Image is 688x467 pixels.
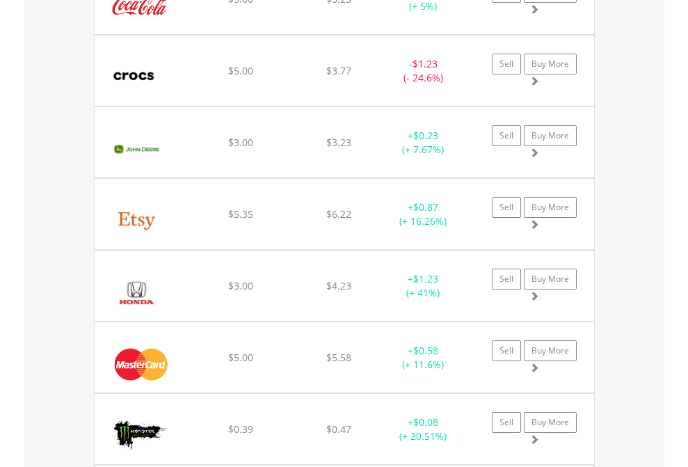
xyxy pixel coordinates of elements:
div: + (+ 16.26%) [380,200,467,228]
a: Buy More [524,54,577,74]
a: Sell [492,340,521,361]
img: EQU.US.MNST.png [102,411,180,461]
a: Sell [492,54,521,74]
span: $0.08 [413,415,438,429]
span: $1.23 [413,272,438,285]
span: $5.35 [228,207,253,221]
span: $5.00 [228,351,253,364]
div: + (+ 41%) [380,272,467,300]
div: + (+ 7.67%) [380,129,467,157]
a: Sell [492,412,521,433]
span: $4.23 [326,279,351,292]
img: EQU.US.HMC.png [102,268,172,317]
span: $6.22 [326,207,351,221]
div: + (+ 20.51%) [380,415,467,443]
img: EQU.US.CROX.png [102,53,172,102]
span: $0.23 [413,129,438,142]
a: Buy More [524,340,577,361]
a: Sell [492,125,521,146]
img: EQU.US.MA.png [102,340,180,389]
a: Buy More [524,269,577,290]
img: EQU.US.DE.png [102,125,172,174]
span: $3.77 [326,64,351,77]
a: Buy More [524,125,577,146]
div: - (- 24.6%) [380,57,467,85]
span: $5.00 [228,64,253,77]
a: Buy More [524,412,577,433]
a: Buy More [524,197,577,218]
a: Sell [492,197,521,218]
span: $0.39 [228,422,253,436]
img: EQU.US.ETSY.png [102,196,172,246]
a: Sell [492,269,521,290]
span: $3.00 [228,279,253,292]
span: $5.58 [326,351,351,364]
span: $0.87 [413,200,438,214]
span: $0.58 [413,344,438,357]
span: $3.23 [326,136,351,149]
span: $3.00 [228,136,253,149]
div: + (+ 11.6%) [380,344,467,372]
span: $0.47 [326,422,351,436]
span: $1.23 [413,57,438,70]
